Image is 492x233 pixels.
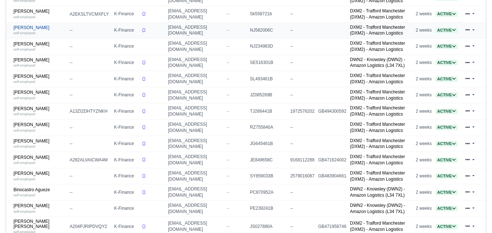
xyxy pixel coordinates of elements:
td: K-Finance [112,103,140,120]
small: self-employed [13,47,35,51]
td: K-Finance [112,71,140,87]
small: self-employed [13,193,35,197]
td: -- [68,201,112,217]
td: GB494300592 [316,103,348,120]
small: self-employed [13,80,35,84]
a: [PERSON_NAME] self-employed [13,138,66,149]
small: self-employed [13,209,35,213]
span: -- [227,206,229,211]
a: Active [436,224,458,229]
td: K-Finance [112,39,140,55]
td: 2 weeks [414,71,434,87]
td: K-Finance [112,87,140,103]
td: [EMAIL_ADDRESS][DOMAIN_NAME] [166,22,224,39]
a: DWN2 - Knowsley (DWN2) - Amazon Logistics (L34 7XL) [350,203,405,214]
a: DXM2 - Trafford Manchester (DXM2) - Amazon Logistics [350,41,405,52]
td: 2 weeks [414,39,434,55]
td: K-Finance [112,22,140,39]
td: A282ALVAICWA4M [68,152,112,168]
span: Active [436,11,458,17]
small: self-employed [13,128,35,132]
td: NJ582006C [248,22,288,39]
td: SE516301B [248,55,288,71]
iframe: Chat Widget [456,198,492,233]
td: K-Finance [112,152,140,168]
span: Active [436,206,458,211]
a: DXM2 - Trafford Manchester (DXM2) - Amazon Logistics [350,89,405,101]
td: [EMAIL_ADDRESS][DOMAIN_NAME] [166,168,224,184]
td: PC870952A [248,184,288,201]
td: PE239241B [248,201,288,217]
a: [PERSON_NAME] self-employed [13,9,66,19]
td: [EMAIL_ADDRESS][DOMAIN_NAME] [166,201,224,217]
a: Active [436,92,458,97]
td: 2 weeks [414,201,434,217]
td: 2 weeks [414,103,434,120]
small: self-employed [13,63,35,67]
a: Active [436,109,458,114]
span: Active [436,157,458,163]
a: DXM2 - Trafford Manchester (DXM2) - Amazon Logistics [350,122,405,133]
small: self-employed [13,15,35,19]
td: -- [288,201,316,217]
td: -- [68,120,112,136]
span: -- [227,173,229,178]
span: -- [227,157,229,162]
a: DXM2 - Trafford Manchester (DXM2) - Amazon Logistics [350,170,405,182]
td: JG645461B [248,136,288,152]
td: Sk558721b [248,6,288,22]
td: [EMAIL_ADDRESS][DOMAIN_NAME] [166,184,224,201]
td: K-Finance [112,184,140,201]
td: -- [288,22,316,39]
td: 2 weeks [414,87,434,103]
span: Active [436,141,458,146]
a: [PERSON_NAME] self-employed [13,171,66,181]
small: self-employed [13,144,35,148]
td: -- [68,184,112,201]
a: [PERSON_NAME] self-employed [13,106,66,117]
a: Active [436,125,458,130]
a: DXM2 - Trafford Manchester (DXM2) - Amazon Logistics [350,221,405,232]
td: A13ZI2DHTYZNKH [68,103,112,120]
span: -- [227,92,229,97]
span: -- [227,28,229,33]
td: -- [288,6,316,22]
td: -- [68,22,112,39]
td: -- [288,184,316,201]
td: [EMAIL_ADDRESS][DOMAIN_NAME] [166,71,224,87]
small: self-employed [13,96,35,100]
a: Active [436,173,458,178]
td: -- [68,71,112,87]
a: Binocastro Agueze self-employed [13,187,66,198]
td: -- [288,55,316,71]
td: GB471624002 [316,152,348,168]
a: Active [436,60,458,65]
td: K-Finance [112,136,140,152]
td: K-Finance [112,120,140,136]
a: [PERSON_NAME] self-employed [13,203,66,214]
td: [EMAIL_ADDRESS][DOMAIN_NAME] [166,6,224,22]
td: 2 weeks [414,152,434,168]
td: -- [288,136,316,152]
a: Active [436,190,458,195]
td: K-Finance [112,201,140,217]
a: DXM2 - Trafford Manchester (DXM2) - Amazon Logistics [350,105,405,117]
span: -- [227,44,229,49]
span: Active [436,224,458,229]
small: self-employed [13,177,35,181]
td: JZ085269B [248,87,288,103]
td: -- [68,87,112,103]
td: K-Finance [112,6,140,22]
a: [PERSON_NAME] self-employed [13,57,66,68]
td: [EMAIL_ADDRESS][DOMAIN_NAME] [166,39,224,55]
span: -- [227,76,229,81]
a: Active [436,76,458,81]
td: 2 weeks [414,22,434,39]
td: -- [288,120,316,136]
td: 2 weeks [414,6,434,22]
